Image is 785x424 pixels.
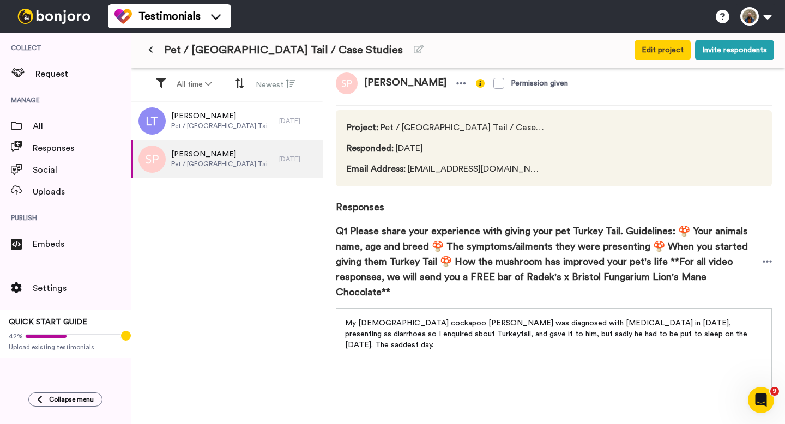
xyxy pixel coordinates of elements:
[28,392,102,407] button: Collapse menu
[33,142,131,155] span: Responses
[345,319,750,349] span: My [DEMOGRAPHIC_DATA] cockapoo [PERSON_NAME] was diagnosed with [MEDICAL_DATA] in [DATE], present...
[358,72,453,94] span: [PERSON_NAME]
[33,238,131,251] span: Embeds
[114,8,132,25] img: tm-color.svg
[9,343,122,352] span: Upload existing testimonials
[164,43,403,58] span: Pet / [GEOGRAPHIC_DATA] Tail / Case Studies
[138,146,166,173] img: sp.png
[347,162,545,175] span: [EMAIL_ADDRESS][DOMAIN_NAME]
[171,149,274,160] span: [PERSON_NAME]
[138,9,201,24] span: Testimonials
[347,142,545,155] span: [DATE]
[347,165,406,173] span: Email Address :
[33,163,131,177] span: Social
[9,332,23,341] span: 42%
[121,331,131,341] div: Tooltip anchor
[138,107,166,135] img: lt.png
[9,318,87,326] span: QUICK START GUIDE
[347,121,545,134] span: Pet / [GEOGRAPHIC_DATA] Tail / Case Studies
[336,186,772,215] span: Responses
[347,144,394,153] span: Responded :
[171,160,274,168] span: Pet / [GEOGRAPHIC_DATA] Tail / Case Studies
[511,78,568,89] div: Permission given
[279,117,317,125] div: [DATE]
[695,40,774,60] button: Invite respondents
[347,123,378,132] span: Project :
[635,40,691,60] button: Edit project
[770,387,779,396] span: 9
[279,155,317,163] div: [DATE]
[131,140,323,178] a: [PERSON_NAME]Pet / [GEOGRAPHIC_DATA] Tail / Case Studies[DATE]
[33,185,131,198] span: Uploads
[131,102,323,140] a: [PERSON_NAME]Pet / [GEOGRAPHIC_DATA] Tail / Case Studies[DATE]
[336,72,358,94] img: sp.png
[170,75,218,94] button: All time
[336,223,763,300] span: Q1 Please share your experience with giving your pet Turkey Tail. Guidelines: 🍄 Your animals name...
[476,79,485,88] img: info-yellow.svg
[171,111,274,122] span: [PERSON_NAME]
[171,122,274,130] span: Pet / [GEOGRAPHIC_DATA] Tail / Case Studies
[49,395,94,404] span: Collapse menu
[33,282,131,295] span: Settings
[35,68,131,81] span: Request
[33,120,131,133] span: All
[249,74,302,95] button: Newest
[13,9,95,24] img: bj-logo-header-white.svg
[748,387,774,413] iframe: Intercom live chat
